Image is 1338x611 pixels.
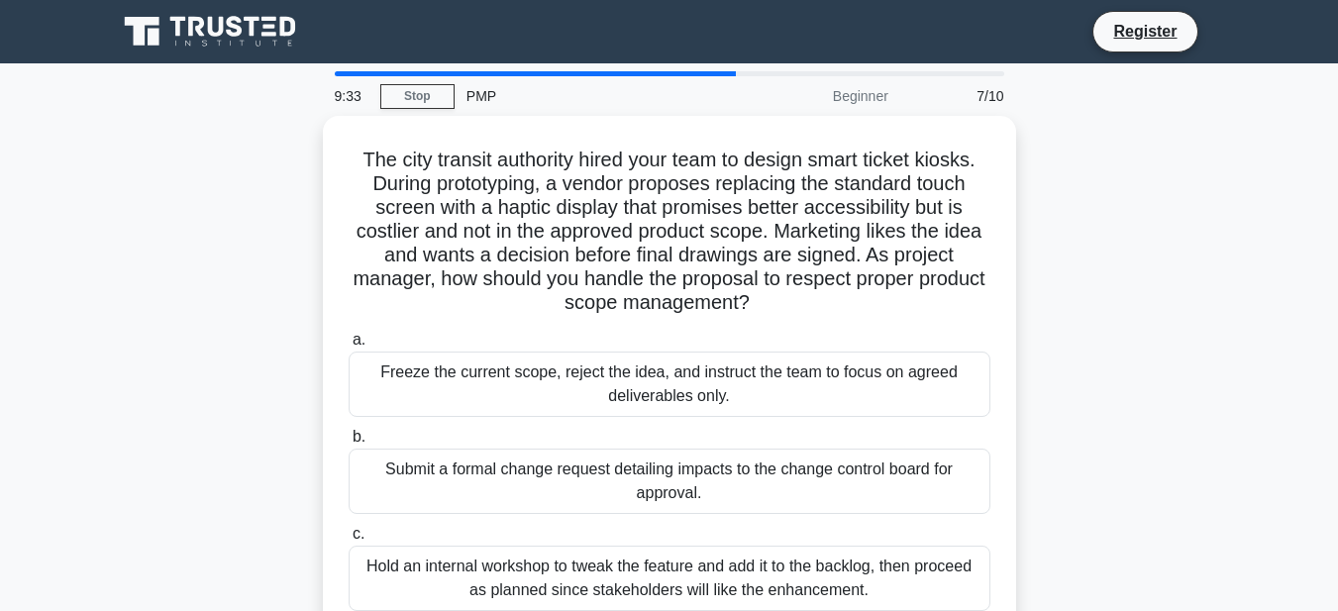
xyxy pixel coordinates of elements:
[1101,19,1188,44] a: Register
[455,76,727,116] div: PMP
[353,428,365,445] span: b.
[353,331,365,348] span: a.
[353,525,364,542] span: c.
[727,76,900,116] div: Beginner
[347,148,992,316] h5: The city transit authority hired your team to design smart ticket kiosks. During prototyping, a v...
[349,449,990,514] div: Submit a formal change request detailing impacts to the change control board for approval.
[900,76,1016,116] div: 7/10
[349,546,990,611] div: Hold an internal workshop to tweak the feature and add it to the backlog, then proceed as planned...
[323,76,380,116] div: 9:33
[380,84,455,109] a: Stop
[349,352,990,417] div: Freeze the current scope, reject the idea, and instruct the team to focus on agreed deliverables ...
